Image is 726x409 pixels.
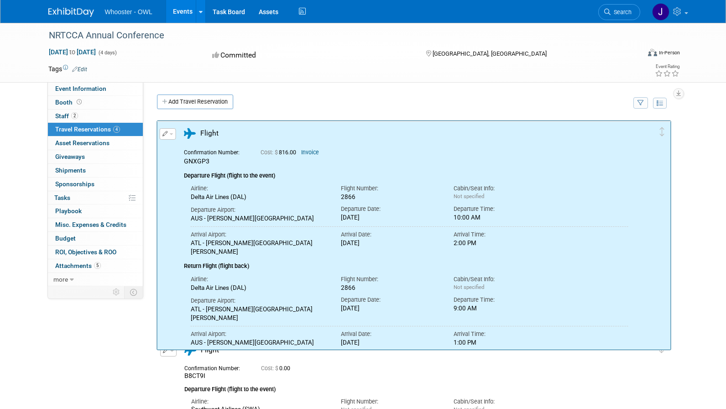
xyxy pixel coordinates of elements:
[184,146,247,157] div: Confirmation Number:
[611,9,632,16] span: Search
[454,213,553,222] div: 10:00 AM
[113,126,120,133] span: 4
[454,193,484,199] span: Not specified
[55,180,94,188] span: Sponsorships
[46,27,627,44] div: NRTCCA Annual Conference
[72,66,87,73] a: Edit
[184,372,205,379] span: B8CT9I
[209,47,411,63] div: Committed
[261,149,279,156] span: Cost: $
[184,256,628,271] div: Return Flight (flight back)
[55,248,116,256] span: ROI, Objectives & ROO
[48,150,143,163] a: Giveaways
[55,235,76,242] span: Budget
[55,167,86,174] span: Shipments
[191,338,328,347] div: AUS - [PERSON_NAME][GEOGRAPHIC_DATA]
[652,3,669,21] img: John Holsinger
[454,239,553,247] div: 2:00 PM
[157,94,233,109] a: Add Travel Reservation
[48,178,143,191] a: Sponsorships
[48,123,143,136] a: Travel Reservations4
[48,48,96,56] span: [DATE] [DATE]
[454,205,553,213] div: Departure Time:
[48,246,143,259] a: ROI, Objectives & ROO
[648,49,657,56] img: Format-Inperson.png
[191,231,328,239] div: Arrival Airport:
[184,362,247,372] div: Confirmation Number:
[191,297,328,305] div: Departure Airport:
[200,129,219,137] span: Flight
[655,64,679,69] div: Event Rating
[341,275,440,283] div: Flight Number:
[94,262,101,269] span: 5
[660,127,664,136] i: Click and drag to move item
[184,128,196,139] i: Flight
[191,193,328,201] div: Delta Air Lines (DAL)
[48,136,143,150] a: Asset Reservations
[105,8,152,16] span: Whooster - OWL
[341,184,440,193] div: Flight Number:
[48,110,143,123] a: Staff2
[55,207,82,215] span: Playbook
[454,398,553,406] div: Cabin/Seat Info:
[48,164,143,177] a: Shipments
[454,338,553,347] div: 1:00 PM
[301,149,319,156] a: Invoice
[53,276,68,283] span: more
[48,273,143,286] a: more
[454,231,553,239] div: Arrival Time:
[75,99,84,105] span: Booth not reserved yet
[55,153,85,160] span: Giveaways
[48,82,143,95] a: Event Information
[191,184,328,193] div: Airline:
[191,330,328,338] div: Arrival Airport:
[191,283,328,292] div: Delta Air Lines (DAL)
[261,149,300,156] span: 816.00
[341,330,440,338] div: Arrival Date:
[48,64,87,73] td: Tags
[454,304,553,313] div: 9:00 AM
[261,365,294,372] span: 0.00
[191,214,328,223] div: AUS - [PERSON_NAME][GEOGRAPHIC_DATA]
[341,231,440,239] div: Arrival Date:
[109,286,125,298] td: Personalize Event Tab Strip
[48,191,143,204] a: Tasks
[341,296,440,304] div: Departure Date:
[341,338,440,347] div: [DATE]
[454,275,553,283] div: Cabin/Seat Info:
[55,221,126,228] span: Misc. Expenses & Credits
[598,4,640,20] a: Search
[586,47,680,61] div: Event Format
[55,99,84,106] span: Booth
[184,380,628,394] div: Departure Flight (flight to the event)
[48,96,143,109] a: Booth
[68,48,77,56] span: to
[55,85,106,92] span: Event Information
[184,345,196,356] i: Flight
[48,8,94,17] img: ExhibitDay
[341,205,440,213] div: Departure Date:
[191,239,328,256] div: ATL - [PERSON_NAME][GEOGRAPHIC_DATA][PERSON_NAME]
[55,112,78,120] span: Staff
[454,330,553,338] div: Arrival Time:
[261,365,279,372] span: Cost: $
[191,305,328,322] div: ATL - [PERSON_NAME][GEOGRAPHIC_DATA][PERSON_NAME]
[48,218,143,231] a: Misc. Expenses & Credits
[48,204,143,218] a: Playbook
[124,286,143,298] td: Toggle Event Tabs
[637,100,644,106] i: Filter by Traveler
[55,139,110,147] span: Asset Reservations
[54,194,70,201] span: Tasks
[341,193,440,201] div: 2866
[184,157,209,165] span: GNXGP3
[48,232,143,245] a: Budget
[184,166,628,181] div: Departure Flight (flight to the event)
[341,304,440,313] div: [DATE]
[341,239,440,247] div: [DATE]
[48,259,143,273] a: Attachments5
[55,262,101,269] span: Attachments
[454,184,553,193] div: Cabin/Seat Info:
[98,50,117,56] span: (4 days)
[454,284,484,290] span: Not specified
[658,49,680,56] div: In-Person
